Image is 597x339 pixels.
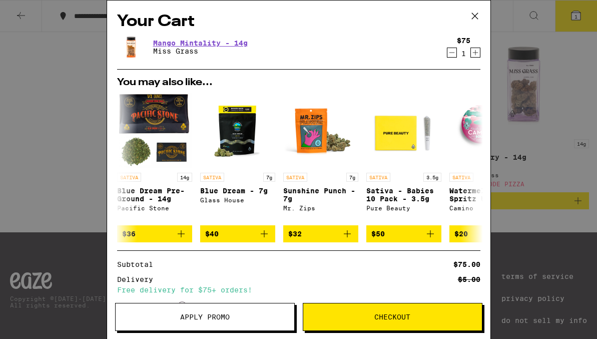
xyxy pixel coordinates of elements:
[283,93,358,168] img: Mr. Zips - Sunshine Punch - 7g
[263,173,275,182] p: 7g
[153,47,248,55] p: Miss Grass
[117,78,480,88] h2: You may also like...
[447,48,457,58] button: Decrement
[458,276,480,283] div: $5.00
[453,261,480,268] div: $75.00
[303,303,482,331] button: Checkout
[117,276,160,283] div: Delivery
[117,187,192,203] p: Blue Dream Pre-Ground - 14g
[449,173,473,182] p: SATIVA
[200,197,275,203] div: Glass House
[366,93,441,168] img: Pure Beauty - Sativa - Babies 10 Pack - 3.5g
[283,205,358,211] div: Mr. Zips
[457,50,470,58] div: 1
[180,313,230,320] span: Apply Promo
[288,230,302,238] span: $32
[117,261,160,268] div: Subtotal
[366,225,441,242] button: Add to bag
[366,187,441,203] p: Sativa - Babies 10 Pack - 3.5g
[200,187,275,195] p: Blue Dream - 7g
[423,173,441,182] p: 3.5g
[205,230,219,238] span: $40
[283,93,358,225] a: Open page for Sunshine Punch - 7g from Mr. Zips
[449,93,524,225] a: Open page for Watermelon Spritz Uplifting Sour Gummies from Camino
[117,11,480,33] h2: Your Cart
[122,230,136,238] span: $36
[470,48,480,58] button: Increment
[366,93,441,225] a: Open page for Sativa - Babies 10 Pack - 3.5g from Pure Beauty
[117,33,145,61] img: Miss Grass - Mango Mintality - 14g
[346,173,358,182] p: 7g
[371,230,385,238] span: $50
[153,39,248,47] a: Mango Mintality - 14g
[283,225,358,242] button: Add to bag
[177,173,192,182] p: 14g
[117,93,192,168] img: Pacific Stone - Blue Dream Pre-Ground - 14g
[117,286,480,293] div: Free delivery for $75+ orders!
[457,37,470,45] div: $75
[449,93,524,168] img: Camino - Watermelon Spritz Uplifting Sour Gummies
[374,313,410,320] span: Checkout
[200,93,275,168] img: Glass House - Blue Dream - 7g
[449,187,524,203] p: Watermelon Spritz Uplifting Sour Gummies
[449,205,524,211] div: Camino
[200,225,275,242] button: Add to bag
[366,205,441,211] div: Pure Beauty
[115,303,295,331] button: Apply Promo
[117,93,192,225] a: Open page for Blue Dream Pre-Ground - 14g from Pacific Stone
[283,187,358,203] p: Sunshine Punch - 7g
[200,173,224,182] p: SATIVA
[117,205,192,211] div: Pacific Stone
[117,225,192,242] button: Add to bag
[449,225,524,242] button: Add to bag
[283,173,307,182] p: SATIVA
[454,230,468,238] span: $20
[117,301,186,310] div: Taxes & Fees
[200,93,275,225] a: Open page for Blue Dream - 7g from Glass House
[366,173,390,182] p: SATIVA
